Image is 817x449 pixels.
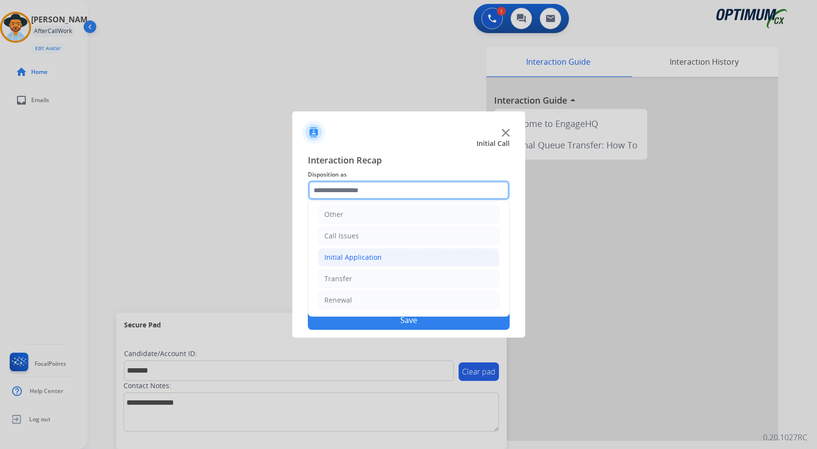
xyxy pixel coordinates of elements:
[324,231,359,241] div: Call Issues
[308,153,510,169] span: Interaction Recap
[324,252,382,262] div: Initial Application
[302,121,325,144] img: contactIcon
[324,210,343,219] div: Other
[324,295,352,305] div: Renewal
[308,310,510,330] button: Save
[308,169,510,180] span: Disposition as
[763,431,807,443] p: 0.20.1027RC
[477,139,510,148] span: Initial Call
[324,274,352,284] div: Transfer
